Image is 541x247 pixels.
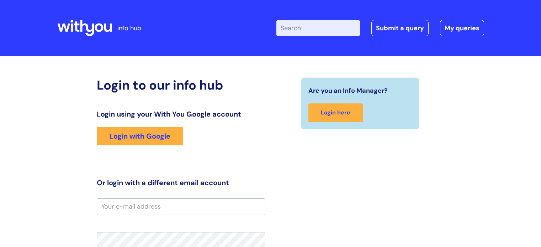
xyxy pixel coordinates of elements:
[371,20,429,36] a: Submit a query
[440,20,484,36] a: My queries
[97,178,265,187] h3: Or login with a different email account
[97,77,265,93] h2: Login to our info hub
[97,127,183,145] a: Login with Google
[308,103,363,122] a: Login here
[97,110,265,118] h3: Login using your With You Google account
[117,22,141,34] p: info hub
[276,20,360,36] input: Search
[308,85,388,96] span: Are you an Info Manager?
[97,198,265,215] input: Your e-mail address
